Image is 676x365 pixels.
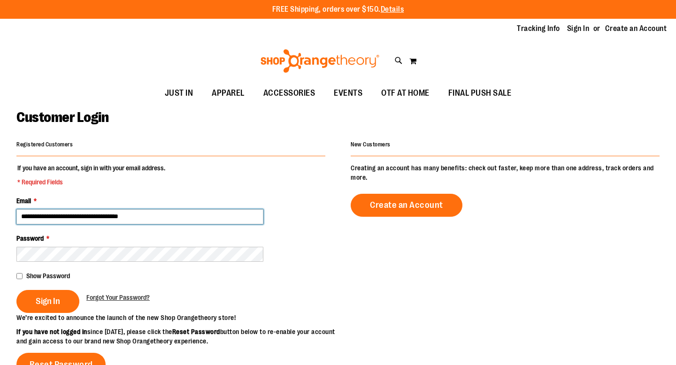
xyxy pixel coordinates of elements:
[324,83,372,104] a: EVENTS
[16,197,31,205] span: Email
[567,23,590,34] a: Sign In
[439,83,521,104] a: FINAL PUSH SALE
[351,163,660,182] p: Creating an account has many benefits: check out faster, keep more than one address, track orders...
[165,83,193,104] span: JUST IN
[351,141,391,148] strong: New Customers
[16,327,338,346] p: since [DATE], please click the button below to re-enable your account and gain access to our bran...
[372,83,439,104] a: OTF AT HOME
[16,328,87,335] strong: If you have not logged in
[16,235,44,242] span: Password
[272,4,404,15] p: FREE Shipping, orders over $150.
[86,294,150,301] span: Forgot Your Password?
[16,141,73,148] strong: Registered Customers
[381,5,404,14] a: Details
[254,83,325,104] a: ACCESSORIES
[334,83,362,104] span: EVENTS
[17,177,165,187] span: * Required Fields
[26,272,70,280] span: Show Password
[16,109,108,125] span: Customer Login
[370,200,443,210] span: Create an Account
[212,83,245,104] span: APPAREL
[263,83,315,104] span: ACCESSORIES
[202,83,254,104] a: APPAREL
[36,296,60,306] span: Sign In
[259,49,381,73] img: Shop Orangetheory
[351,194,462,217] a: Create an Account
[155,83,203,104] a: JUST IN
[16,313,338,322] p: We’re excited to announce the launch of the new Shop Orangetheory store!
[16,290,79,313] button: Sign In
[172,328,220,335] strong: Reset Password
[16,163,166,187] legend: If you have an account, sign in with your email address.
[381,83,430,104] span: OTF AT HOME
[605,23,667,34] a: Create an Account
[86,293,150,302] a: Forgot Your Password?
[517,23,560,34] a: Tracking Info
[448,83,512,104] span: FINAL PUSH SALE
